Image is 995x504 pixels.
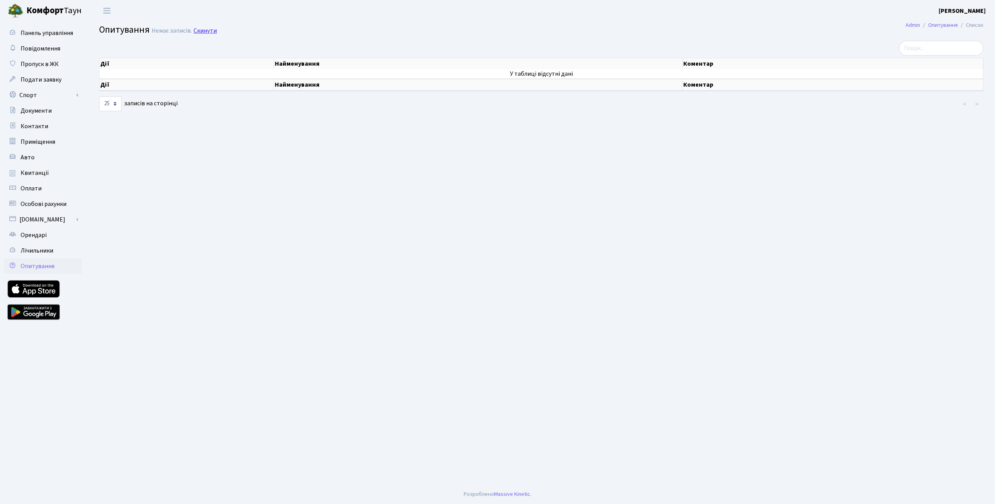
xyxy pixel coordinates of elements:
a: Документи [4,103,82,119]
span: Повідомлення [21,44,60,53]
span: Пропуск в ЖК [21,60,59,68]
span: Лічильники [21,246,53,255]
a: Пропуск в ЖК [4,56,82,72]
select: записів на сторінці [99,96,122,111]
a: Авто [4,150,82,165]
span: Оплати [21,184,42,193]
span: Таун [26,4,82,17]
a: Massive Kinetic [494,490,530,498]
a: Панель управління [4,25,82,41]
span: Приміщення [21,138,55,146]
th: Коментар [683,79,983,91]
th: Коментар [683,58,983,69]
span: Квитанції [21,169,49,177]
span: Контакти [21,122,48,131]
nav: breadcrumb [894,17,995,33]
a: Опитування [4,258,82,274]
div: Немає записів. [152,27,192,35]
label: записів на сторінці [99,96,178,111]
a: Спорт [4,87,82,103]
span: Орендарі [21,231,47,239]
a: Квитанції [4,165,82,181]
a: [PERSON_NAME] [939,6,986,16]
a: Орендарі [4,227,82,243]
span: Документи [21,106,52,115]
span: Опитування [21,262,54,270]
a: Контакти [4,119,82,134]
th: Дії [99,58,274,69]
th: Дії [99,79,274,91]
input: Пошук... [899,41,983,56]
a: Admin [906,21,920,29]
b: Комфорт [26,4,64,17]
img: logo.png [8,3,23,19]
div: Розроблено . [464,490,531,499]
a: Оплати [4,181,82,196]
th: Найменування [274,58,683,69]
a: Лічильники [4,243,82,258]
span: Опитування [99,23,150,37]
a: Приміщення [4,134,82,150]
b: [PERSON_NAME] [939,7,986,15]
a: [DOMAIN_NAME] [4,212,82,227]
button: Переключити навігацію [97,4,117,17]
a: Скинути [194,27,217,35]
li: Список [958,21,983,30]
span: Панель управління [21,29,73,37]
a: Подати заявку [4,72,82,87]
a: Особові рахунки [4,196,82,212]
a: Повідомлення [4,41,82,56]
a: Опитування [928,21,958,29]
span: Подати заявку [21,75,61,84]
th: Найменування [274,79,683,91]
span: Авто [21,153,35,162]
span: Особові рахунки [21,200,66,208]
td: У таблиці відсутні дані [99,69,983,78]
